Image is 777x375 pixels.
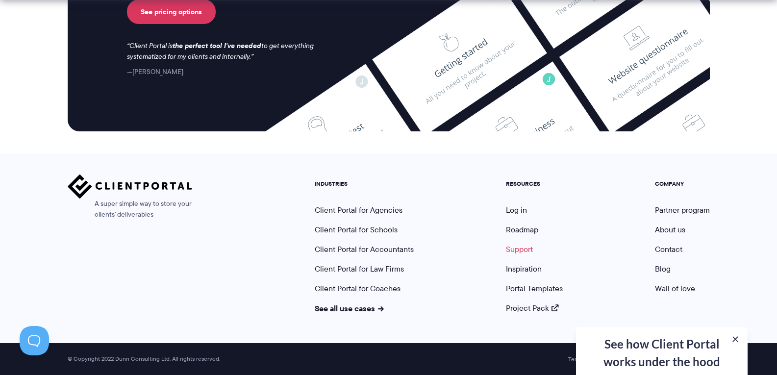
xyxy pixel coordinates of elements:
[315,263,404,275] a: Client Portal for Law Firms
[506,180,563,187] h5: RESOURCES
[655,180,710,187] h5: COMPANY
[655,263,671,275] a: Blog
[506,263,542,275] a: Inspiration
[506,244,533,255] a: Support
[655,224,685,235] a: About us
[655,283,695,294] a: Wall of love
[315,302,384,314] a: See all use cases
[315,204,402,216] a: Client Portal for Agencies
[63,355,225,363] span: © Copyright 2022 Dunn Consulting Ltd. All rights reserved.
[315,180,414,187] h5: INDUSTRIES
[127,67,183,76] cite: [PERSON_NAME]
[655,204,710,216] a: Partner program
[20,326,49,355] iframe: Toggle Customer Support
[568,356,619,363] a: Terms & Conditions
[506,224,538,235] a: Roadmap
[173,40,261,51] strong: the perfect tool I've needed
[315,224,398,235] a: Client Portal for Schools
[315,244,414,255] a: Client Portal for Accountants
[315,283,401,294] a: Client Portal for Coaches
[127,41,327,62] p: Client Portal is to get everything systematized for my clients and internally.
[506,302,559,314] a: Project Pack
[655,244,682,255] a: Contact
[506,204,527,216] a: Log in
[68,199,192,220] span: A super simple way to store your clients' deliverables
[506,283,563,294] a: Portal Templates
